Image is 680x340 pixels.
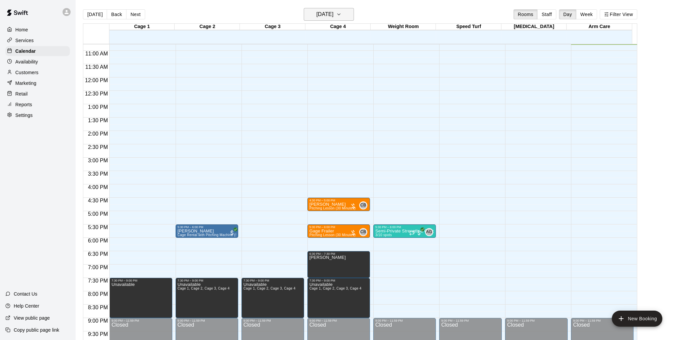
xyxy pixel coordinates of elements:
span: Corey Betz [362,201,367,209]
a: Calendar [5,46,70,56]
span: All customers have paid [229,229,235,236]
div: 5:30 PM – 6:00 PM [309,225,368,229]
div: Cage 2 [175,24,240,30]
div: Cage 1 [109,24,175,30]
span: Pitching Lesson (30 Minutes) [309,233,356,237]
div: 4:30 PM – 5:00 PM: Liam Castellano [307,198,370,211]
div: 9:00 PM – 11:59 PM [375,319,434,322]
p: Settings [15,112,33,119]
div: 9:00 PM – 11:59 PM [111,319,170,322]
div: 5:30 PM – 6:00 PM: Gage Frailer [307,224,370,238]
button: Rooms [513,9,538,19]
button: Day [559,9,576,19]
span: 6:30 PM [86,251,110,257]
div: Corey Betz [359,201,367,209]
span: 9:30 PM [86,331,110,337]
a: Customers [5,67,70,77]
span: Cage 1, Cage 2, Cage 3, Cage 4 [244,287,296,290]
a: Home [5,25,70,35]
div: Weight Room [371,24,436,30]
span: CB [360,202,366,209]
h6: [DATE] [316,10,333,19]
span: Cage Rental with Pitching Machine (Softball) [178,233,249,237]
button: [DATE] [83,9,107,19]
a: Settings [5,110,70,120]
span: 12:00 PM [83,77,109,83]
p: Contact Us [14,291,37,297]
button: Back [107,9,126,19]
p: Copy public page link [14,327,59,333]
div: 7:30 PM – 9:00 PM [309,279,368,282]
div: 9:00 PM – 11:59 PM [441,319,500,322]
div: 5:30 PM – 6:00 PM: Matt Hoke [176,224,238,238]
div: 7:30 PM – 9:00 PM [244,279,302,282]
span: 7:00 PM [86,265,110,270]
span: 12:30 PM [83,91,109,97]
span: 4:30 PM [86,198,110,203]
span: All customers have paid [416,229,422,236]
span: 8:30 PM [86,305,110,310]
span: Cage 1, Cage 2, Cage 3, Cage 4 [178,287,230,290]
span: 3/10 spots filled [375,233,392,237]
div: Cage 3 [240,24,305,30]
p: Reports [15,101,32,108]
button: Next [126,9,145,19]
p: Home [15,26,28,33]
span: Corey Betz [362,228,367,236]
div: 9:00 PM – 11:59 PM [573,319,632,322]
div: 7:30 PM – 9:00 PM: Unavailable [241,278,304,318]
span: Alex Gett [428,228,433,236]
div: 7:30 PM – 9:00 PM: Unavailable [176,278,238,318]
div: Corey Betz [359,228,367,236]
button: add [612,311,662,327]
span: 1:30 PM [86,118,110,123]
p: Services [15,37,34,44]
a: Retail [5,89,70,99]
span: Cage 1, Cage 2, Cage 3, Cage 4 [309,287,362,290]
span: 5:00 PM [86,211,110,217]
a: Availability [5,57,70,67]
span: AG [426,229,432,235]
button: Staff [537,9,556,19]
div: 9:00 PM – 11:59 PM [244,319,302,322]
p: Marketing [15,80,36,87]
span: Pitching Lesson (30 Minutes) [309,206,356,210]
div: 9:00 PM – 11:59 PM [507,319,566,322]
div: [MEDICAL_DATA] [501,24,567,30]
a: Services [5,35,70,45]
p: Availability [15,58,38,65]
div: 5:30 PM – 6:00 PM [178,225,236,229]
div: 7:30 PM – 9:00 PM: Unavailable [307,278,370,318]
p: Customers [15,69,38,76]
span: 1:00 PM [86,104,110,110]
button: [DATE] [304,8,354,21]
span: 11:00 AM [84,51,110,56]
a: Reports [5,100,70,110]
div: 7:30 PM – 9:00 PM [178,279,236,282]
button: Filter View [600,9,637,19]
span: 6:00 PM [86,238,110,243]
div: 9:00 PM – 11:59 PM [178,319,236,322]
span: Recurring event [409,230,414,235]
span: 3:30 PM [86,171,110,177]
a: Marketing [5,78,70,88]
span: 3:00 PM [86,158,110,163]
div: 5:30 PM – 6:00 PM [375,225,434,229]
span: CB [360,229,366,235]
p: Retail [15,91,28,97]
p: Help Center [14,303,39,309]
span: 2:30 PM [86,144,110,150]
div: Alex Gett [425,228,433,236]
p: View public page [14,315,50,321]
span: 8:00 PM [86,291,110,297]
span: 11:30 AM [84,64,110,70]
span: 4:00 PM [86,184,110,190]
span: 9:00 PM [86,318,110,324]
